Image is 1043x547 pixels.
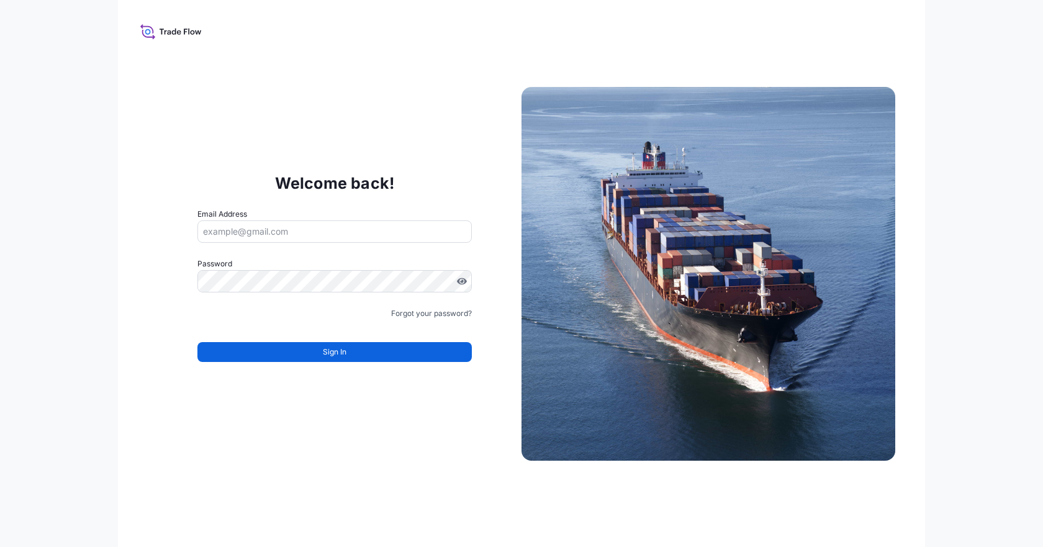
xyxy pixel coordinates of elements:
input: example@gmail.com [197,220,472,243]
p: Welcome back! [275,173,395,193]
button: Show password [457,276,467,286]
span: Sign In [323,346,346,358]
img: Ship illustration [521,87,895,461]
label: Email Address [197,208,247,220]
button: Sign In [197,342,472,362]
label: Password [197,258,472,270]
a: Forgot your password? [391,307,472,320]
